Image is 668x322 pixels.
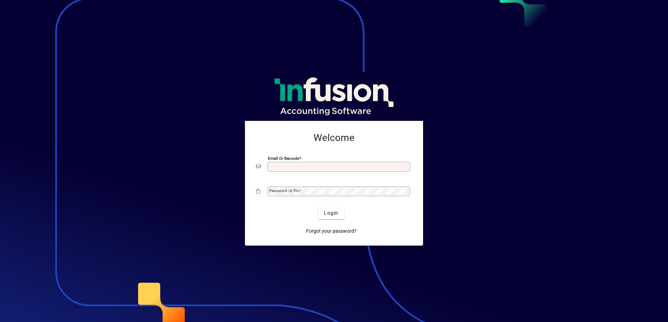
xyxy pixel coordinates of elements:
[269,188,299,193] mat-label: Password or Pin
[268,156,299,161] mat-label: Email or Barcode
[324,209,338,217] span: Login
[306,228,357,235] span: Forgot your password?
[303,225,359,237] a: Forgot your password?
[318,207,344,219] button: Login
[256,132,412,144] h2: Welcome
